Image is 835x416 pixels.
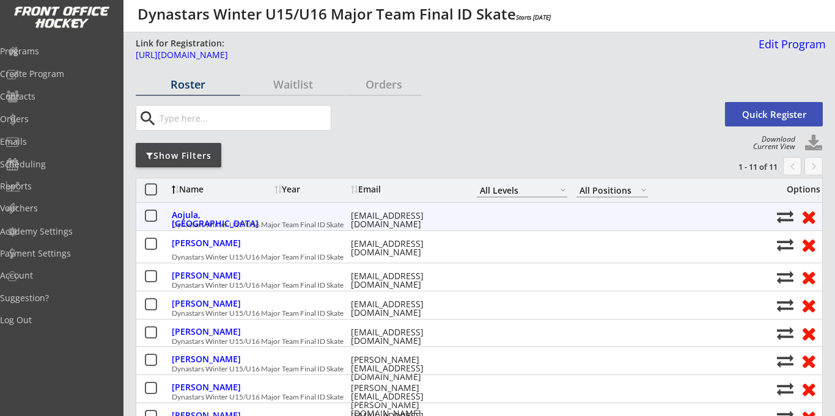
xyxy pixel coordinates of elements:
[777,297,793,313] button: Move player
[797,235,820,254] button: Remove from roster (no refund)
[172,185,271,194] div: Name
[797,351,820,370] button: Remove from roster (no refund)
[777,352,793,369] button: Move player
[797,379,820,398] button: Remove from roster (no refund)
[136,150,221,162] div: Show Filters
[172,338,770,345] div: Dynastars Winter U15/U16 Major Team Final ID Skate
[516,13,551,21] em: Starts [DATE]
[351,211,461,228] div: [EMAIL_ADDRESS][DOMAIN_NAME]
[172,299,271,308] div: [PERSON_NAME]
[797,268,820,286] button: Remove from roster (no refund)
[777,381,793,397] button: Move player
[777,208,793,225] button: Move player
[136,79,240,90] div: Roster
[797,324,820,343] button: Remove from roster (no refund)
[351,356,461,381] div: [PERSON_NAME][EMAIL_ADDRESS][DOMAIN_NAME]
[804,134,823,153] button: Click to download full roster. Your browser settings may try to block it, check your security set...
[777,185,820,194] div: Options
[804,157,823,175] button: keyboard_arrow_right
[172,211,271,228] div: Aojula, [GEOGRAPHIC_DATA]
[172,355,271,363] div: [PERSON_NAME]
[346,79,421,90] div: Orders
[157,106,331,130] input: Type here...
[136,51,751,66] a: [URL][DOMAIN_NAME]
[351,300,461,317] div: [EMAIL_ADDRESS][DOMAIN_NAME]
[351,185,461,194] div: Email
[138,109,158,128] button: search
[797,207,820,226] button: Remove from roster (no refund)
[783,157,801,175] button: chevron_left
[351,272,461,289] div: [EMAIL_ADDRESS][DOMAIN_NAME]
[172,393,770,401] div: Dynastars Winter U15/U16 Major Team Final ID Skate
[351,239,461,257] div: [EMAIL_ADDRESS][DOMAIN_NAME]
[172,254,770,261] div: Dynastars Winter U15/U16 Major Team Final ID Skate
[797,296,820,315] button: Remove from roster (no refund)
[172,327,271,336] div: [PERSON_NAME]
[172,282,770,289] div: Dynastars Winter U15/U16 Major Team Final ID Skate
[172,239,271,247] div: [PERSON_NAME]
[172,365,770,373] div: Dynastars Winter U15/U16 Major Team Final ID Skate
[136,37,226,49] div: Link for Registration:
[777,269,793,285] button: Move player
[754,38,826,60] a: Edit Program
[172,310,770,317] div: Dynastars Winter U15/U16 Major Team Final ID Skate
[714,161,778,172] div: 1 - 11 of 11
[172,383,271,392] div: [PERSON_NAME]
[725,102,823,126] button: Quick Register
[274,185,348,194] div: Year
[747,136,795,150] div: Download Current View
[136,51,751,59] div: [URL][DOMAIN_NAME]
[777,236,793,253] button: Move player
[754,38,826,49] div: Edit Program
[777,325,793,341] button: Move player
[172,221,770,228] div: Dynastars Winter U15/U16 Major Team Final ID Skate
[351,328,461,345] div: [EMAIL_ADDRESS][DOMAIN_NAME]
[172,271,271,280] div: [PERSON_NAME]
[241,79,345,90] div: Waitlist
